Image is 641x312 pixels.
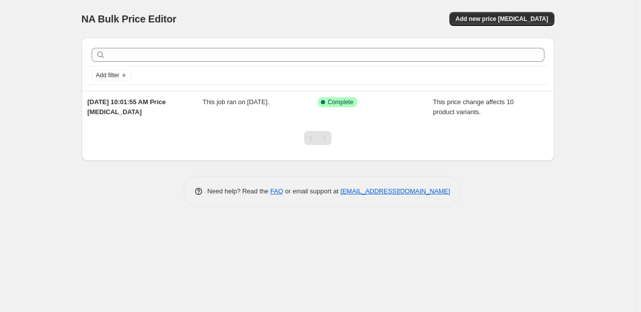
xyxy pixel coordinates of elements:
span: Complete [328,98,353,106]
span: Add new price [MEDICAL_DATA] [455,15,548,23]
a: FAQ [270,187,283,195]
span: Add filter [96,71,119,79]
span: This job ran on [DATE]. [203,98,269,106]
button: Add filter [92,69,131,81]
a: [EMAIL_ADDRESS][DOMAIN_NAME] [340,187,450,195]
nav: Pagination [304,131,331,145]
span: Need help? Read the [208,187,271,195]
span: [DATE] 10:01:55 AM Price [MEDICAL_DATA] [88,98,166,116]
span: This price change affects 10 product variants. [433,98,514,116]
button: Add new price [MEDICAL_DATA] [449,12,554,26]
span: or email support at [283,187,340,195]
span: NA Bulk Price Editor [82,13,177,24]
